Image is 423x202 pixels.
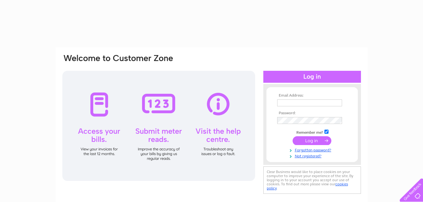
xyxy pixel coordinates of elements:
[267,182,348,190] a: cookies policy
[276,129,349,135] td: Remember me?
[277,153,349,159] a: Not registered?
[293,136,331,145] input: Submit
[263,166,361,194] div: Clear Business would like to place cookies on your computer to improve your experience of the sit...
[276,93,349,98] th: Email Address:
[277,147,349,153] a: Forgotten password?
[276,111,349,115] th: Password:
